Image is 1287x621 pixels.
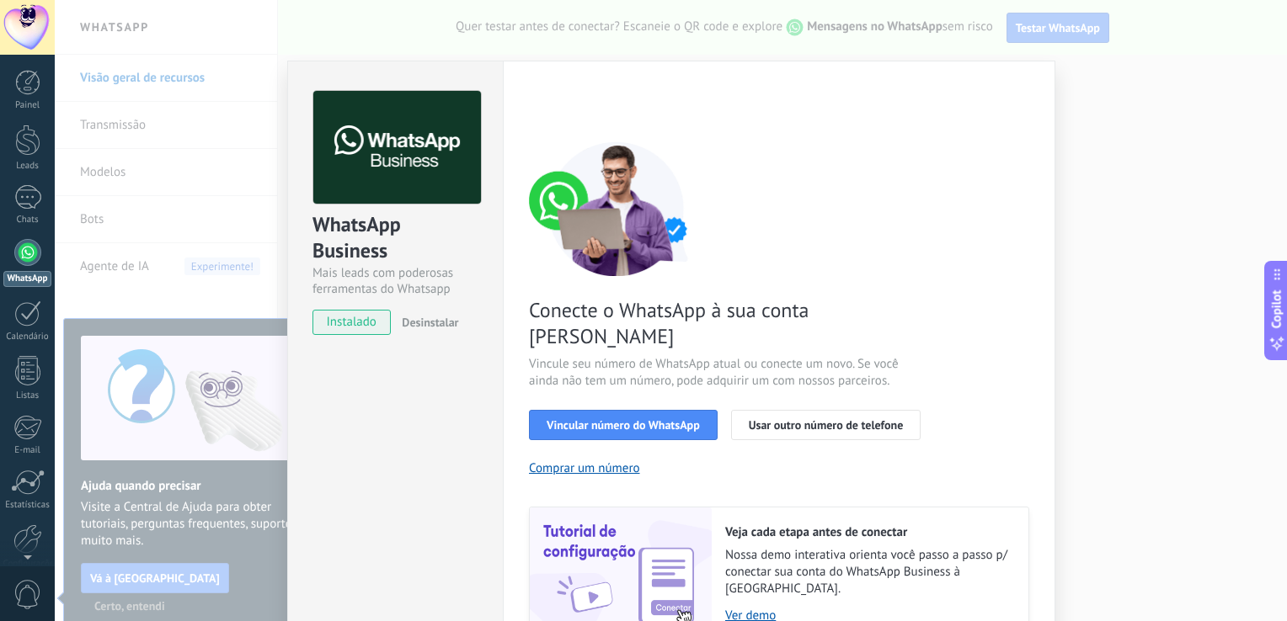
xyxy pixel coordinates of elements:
[3,100,52,111] div: Painel
[529,460,640,476] button: Comprar um número
[3,390,52,401] div: Listas
[3,161,52,172] div: Leads
[3,445,52,456] div: E-mail
[529,141,706,276] img: connect number
[402,315,458,330] span: Desinstalar
[529,410,718,440] button: Vincular número do WhatsApp
[731,410,921,440] button: Usar outro número de telefone
[3,271,51,287] div: WhatsApp
[312,211,478,265] div: WhatsApp Business
[529,297,930,349] span: Conecte o WhatsApp à sua conta [PERSON_NAME]
[725,547,1012,597] span: Nossa demo interativa orienta você passo a passo p/ conectar sua conta do WhatsApp Business à [GE...
[749,419,904,431] span: Usar outro número de telefone
[1268,290,1285,329] span: Copilot
[395,310,458,335] button: Desinstalar
[3,215,52,226] div: Chats
[312,265,478,297] div: Mais leads com poderosas ferramentas do Whatsapp
[725,524,1012,540] h2: Veja cada etapa antes de conectar
[3,332,52,342] div: Calendário
[529,356,930,390] span: Vincule seu número de WhatsApp atual ou conecte um novo. Se você ainda não tem um número, pode ad...
[313,91,481,204] img: logo_main.png
[313,310,390,335] span: instalado
[3,500,52,511] div: Estatísticas
[547,419,700,431] span: Vincular número do WhatsApp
